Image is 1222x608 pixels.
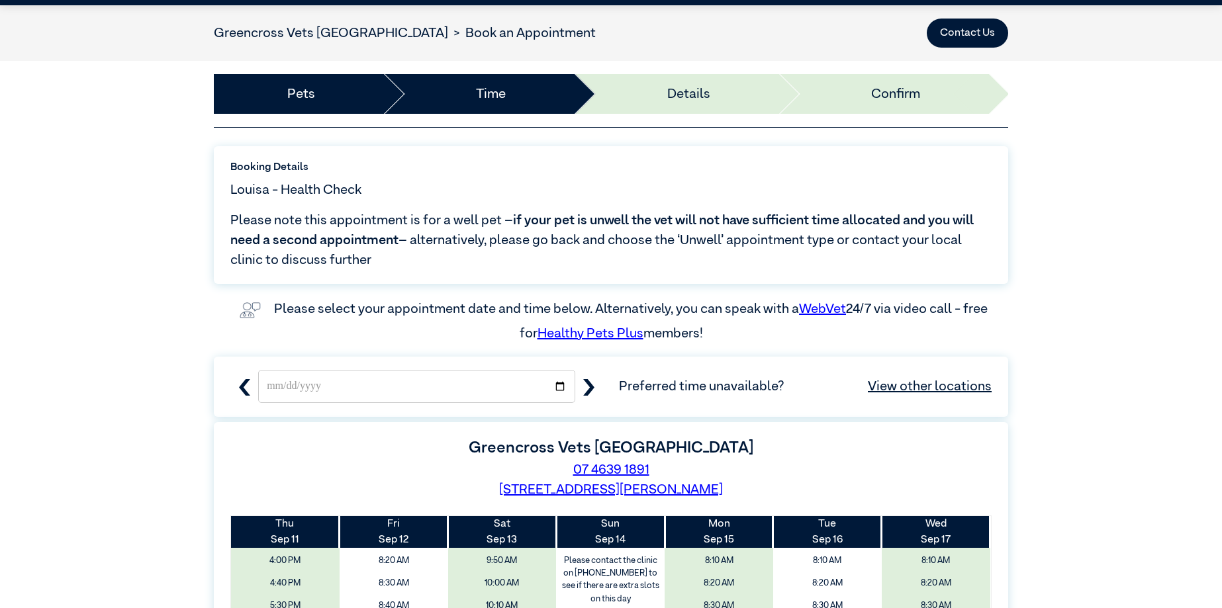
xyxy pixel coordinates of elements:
span: 4:00 PM [236,551,335,570]
a: 07 4639 1891 [573,463,649,476]
span: 8:10 AM [669,551,769,570]
span: 8:20 AM [344,551,444,570]
span: 8:20 AM [669,574,769,593]
span: 8:10 AM [886,551,986,570]
span: Preferred time unavailable? [619,376,992,396]
a: Healthy Pets Plus [538,327,643,340]
th: Sep 14 [556,516,665,548]
nav: breadcrumb [214,23,596,43]
span: 8:10 AM [778,551,877,570]
a: Time [476,84,506,104]
span: 8:20 AM [778,574,877,593]
a: [STREET_ADDRESS][PERSON_NAME] [499,483,723,496]
a: Pets [287,84,315,104]
span: 8:30 AM [344,574,444,593]
a: Greencross Vets [GEOGRAPHIC_DATA] [214,26,448,40]
span: 10:00 AM [453,574,552,593]
th: Sep 12 [340,516,448,548]
a: View other locations [868,376,992,396]
th: Sep 13 [448,516,557,548]
span: 9:50 AM [453,551,552,570]
li: Book an Appointment [448,23,596,43]
span: Please note this appointment is for a well pet – – alternatively, please go back and choose the ‘... [230,210,992,270]
th: Sep 16 [773,516,882,548]
button: Contact Us [927,19,1008,48]
th: Sep 15 [665,516,773,548]
th: Sep 11 [231,516,340,548]
span: if your pet is unwell the vet will not have sufficient time allocated and you will need a second ... [230,214,974,247]
span: 4:40 PM [236,574,335,593]
label: Greencross Vets [GEOGRAPHIC_DATA] [469,440,753,456]
span: Louisa - Health Check [230,180,361,200]
th: Sep 17 [882,516,990,548]
label: Please select your appointment date and time below. Alternatively, you can speak with a 24/7 via ... [274,302,990,339]
span: 8:20 AM [886,574,986,593]
img: vet [234,297,266,324]
a: WebVet [799,302,846,316]
label: Booking Details [230,159,992,175]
